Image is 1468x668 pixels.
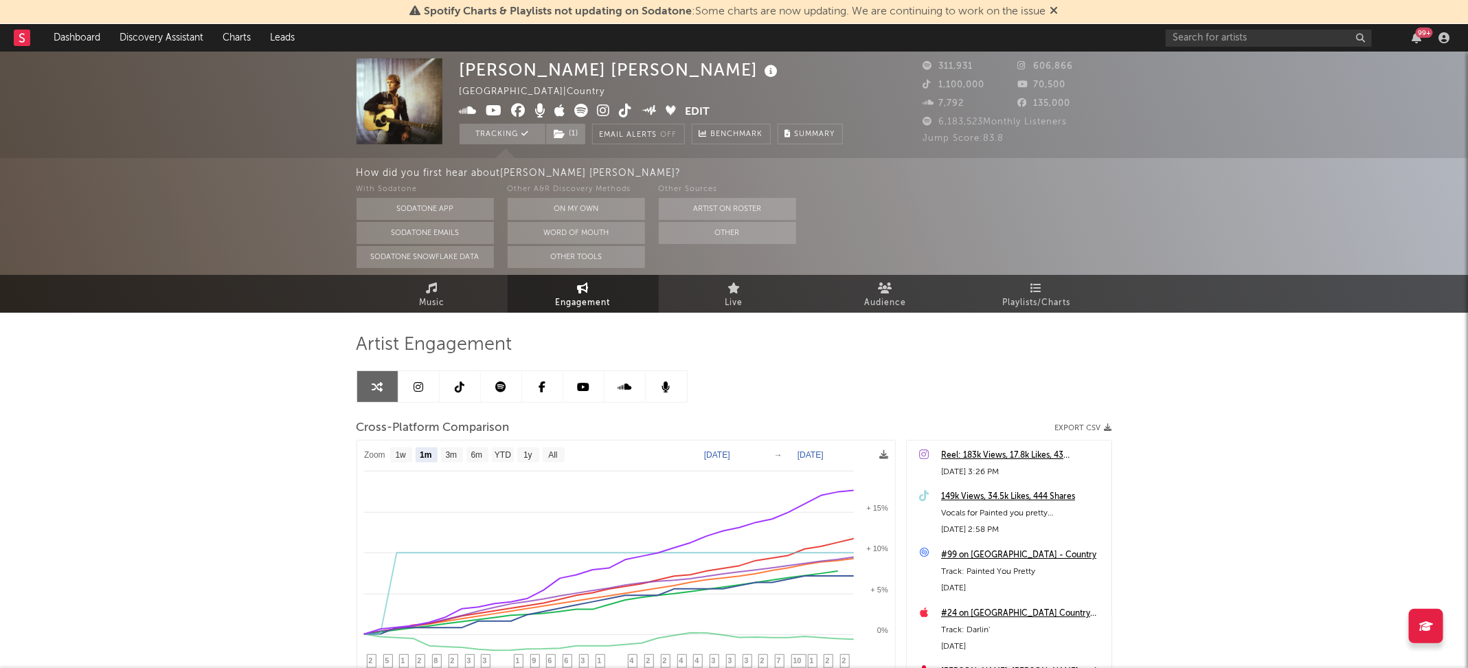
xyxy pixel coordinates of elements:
text: 0% [877,626,888,634]
text: + 15% [866,504,888,512]
span: 3 [581,656,585,665]
button: Tracking [460,124,545,144]
a: Engagement [508,275,659,313]
span: 1 [516,656,520,665]
span: Audience [864,295,906,311]
a: 149k Views, 34.5k Likes, 444 Shares [941,489,1105,505]
a: #99 on [GEOGRAPHIC_DATA] - Country [941,547,1105,564]
span: 1 [810,656,814,665]
text: + 10% [866,544,888,553]
span: Dismiss [1050,6,1059,17]
span: Summary [795,131,835,138]
input: Search for artists [1166,30,1372,47]
span: ( 1 ) [545,124,586,144]
button: Word Of Mouth [508,222,645,244]
span: Playlists/Charts [1002,295,1070,311]
span: 4 [630,656,634,665]
a: Leads [260,24,304,52]
a: Playlists/Charts [961,275,1112,313]
text: → [774,450,782,460]
a: Audience [810,275,961,313]
div: [GEOGRAPHIC_DATA] | Country [460,84,621,100]
text: 6m [471,451,482,460]
span: 1 [401,656,405,665]
span: 8 [434,656,438,665]
span: 2 [826,656,830,665]
span: 2 [760,656,765,665]
a: Discovery Assistant [110,24,213,52]
span: Artist Engagement [357,337,512,353]
span: 1 [598,656,602,665]
text: + 5% [870,586,888,594]
span: 9 [532,656,537,665]
button: On My Own [508,198,645,220]
span: Engagement [556,295,611,311]
div: Other A&R Discovery Methods [508,181,645,198]
div: [PERSON_NAME] [PERSON_NAME] [460,58,782,81]
span: 6 [548,656,552,665]
text: YTD [494,451,510,460]
div: Track: Darlin' [941,622,1105,638]
button: Sodatone App [357,198,494,220]
button: Sodatone Emails [357,222,494,244]
a: #24 on [GEOGRAPHIC_DATA] Country Top 200 [941,605,1105,622]
text: 1w [395,451,406,460]
button: Export CSV [1055,424,1112,432]
span: 606,866 [1017,62,1073,71]
div: [DATE] [941,638,1105,655]
div: 99 + [1416,27,1433,38]
text: Zoom [364,451,385,460]
span: : Some charts are now updating. We are continuing to work on the issue [425,6,1046,17]
button: 99+ [1412,32,1421,43]
span: 7,792 [923,99,964,108]
span: 3 [467,656,471,665]
button: (1) [546,124,585,144]
text: 3m [445,451,457,460]
button: Other Tools [508,246,645,268]
span: 4 [695,656,699,665]
div: [DATE] [941,580,1105,597]
text: [DATE] [704,450,730,460]
button: Artist on Roster [659,198,796,220]
span: Jump Score: 83.8 [923,134,1004,143]
span: Live [725,295,743,311]
span: 5 [385,656,389,665]
span: 7 [777,656,781,665]
span: 2 [646,656,651,665]
span: 311,931 [923,62,973,71]
text: 1y [523,451,532,460]
div: [DATE] 3:26 PM [941,464,1105,480]
div: With Sodatone [357,181,494,198]
span: 4 [679,656,684,665]
a: Music [357,275,508,313]
button: Summary [778,124,843,144]
span: 3 [728,656,732,665]
span: Benchmark [711,126,763,143]
span: 3 [745,656,749,665]
em: Off [661,131,677,139]
span: 6,183,523 Monthly Listeners [923,118,1068,126]
a: Reel: 183k Views, 17.8k Likes, 43 Comments [941,447,1105,464]
span: 2 [369,656,373,665]
span: 2 [418,656,422,665]
a: Live [659,275,810,313]
span: 10 [793,656,802,665]
span: Music [419,295,444,311]
div: [DATE] 2:58 PM [941,522,1105,538]
span: 135,000 [1017,99,1070,108]
text: 1m [420,451,431,460]
span: Spotify Charts & Playlists not updating on Sodatone [425,6,692,17]
span: 2 [842,656,846,665]
button: Edit [685,104,710,121]
a: Benchmark [692,124,771,144]
span: 70,500 [1017,80,1065,89]
span: 2 [451,656,455,665]
div: Track: Painted You Pretty [941,564,1105,580]
span: 3 [712,656,716,665]
a: Charts [213,24,260,52]
span: Cross-Platform Comparison [357,420,510,436]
